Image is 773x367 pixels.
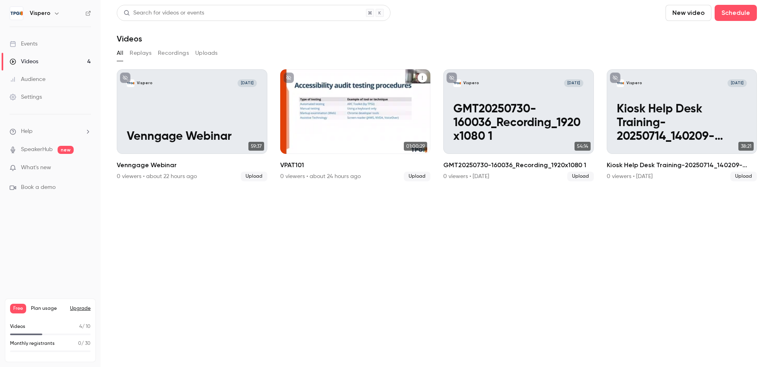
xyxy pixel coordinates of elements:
p: GMT20250730-160036_Recording_1920x1080 1 [453,103,583,144]
a: GMT20250730-160036_Recording_1920x1080 1Vispero[DATE]GMT20250730-160036_Recording_1920x1080 154:1... [443,69,594,181]
span: Plan usage [31,305,65,312]
a: Kiosk Help Desk Training-20250714_140209-Meeting RecordingVispero[DATE]Kiosk Help Desk Training-2... [607,69,757,181]
span: What's new [21,164,51,172]
li: Venngage Webinar [117,69,267,181]
button: All [117,47,123,60]
p: Vispero [463,81,479,86]
span: 38:21 [738,142,754,151]
h1: Videos [117,34,142,44]
span: 4 [79,324,82,329]
h2: Kiosk Help Desk Training-20250714_140209-Meeting Recording [607,160,757,170]
div: Audience [10,75,45,83]
img: Vispero [10,7,23,20]
span: [DATE] [728,79,747,87]
button: unpublished [446,73,457,83]
span: [DATE] [238,79,257,87]
h2: Venngage Webinar [117,160,267,170]
a: SpeakerHub [21,145,53,154]
span: Book a demo [21,183,56,192]
div: Settings [10,93,42,101]
img: Venngage Webinar [127,79,134,87]
button: Uploads [195,47,218,60]
div: Events [10,40,37,48]
span: Upload [241,172,267,181]
span: Help [21,127,33,136]
p: Kiosk Help Desk Training-20250714_140209-Meeting Recording [617,103,747,144]
button: Replays [130,47,151,60]
img: GMT20250730-160036_Recording_1920x1080 1 [453,79,461,87]
ul: Videos [117,69,757,181]
h2: VPAT101 [280,160,431,170]
button: unpublished [610,73,620,83]
button: Schedule [715,5,757,21]
p: / 10 [79,323,91,330]
p: Monthly registrants [10,340,55,347]
li: Kiosk Help Desk Training-20250714_140209-Meeting Recording [607,69,757,181]
p: Videos [10,323,25,330]
div: 0 viewers • [DATE] [443,172,489,180]
span: 59:37 [248,142,264,151]
div: 0 viewers • about 22 hours ago [117,172,197,180]
p: Venngage Webinar [127,130,257,144]
button: unpublished [120,73,130,83]
p: Vispero [137,81,153,86]
span: Upload [404,172,430,181]
section: Videos [117,5,757,362]
span: 0 [78,341,81,346]
span: 01:00:29 [404,142,427,151]
div: 0 viewers • about 24 hours ago [280,172,361,180]
button: New video [666,5,711,21]
div: Videos [10,58,38,66]
a: 01:00:29VPAT1010 viewers • about 24 hours agoUpload [280,69,431,181]
p: / 30 [78,340,91,347]
div: 0 viewers • [DATE] [607,172,653,180]
img: Kiosk Help Desk Training-20250714_140209-Meeting Recording [617,79,624,87]
span: 54:14 [575,142,591,151]
span: Free [10,304,26,313]
li: help-dropdown-opener [10,127,91,136]
span: Upload [567,172,594,181]
button: Upgrade [70,305,91,312]
a: Venngage WebinarVispero[DATE]Venngage Webinar59:37Venngage Webinar0 viewers • about 22 hours agoU... [117,69,267,181]
div: Search for videos or events [124,9,204,17]
span: Upload [730,172,757,181]
button: unpublished [283,73,294,83]
li: VPAT101 [280,69,431,181]
button: Recordings [158,47,189,60]
span: [DATE] [564,79,583,87]
h2: GMT20250730-160036_Recording_1920x1080 1 [443,160,594,170]
h6: Vispero [30,9,50,17]
li: GMT20250730-160036_Recording_1920x1080 1 [443,69,594,181]
span: new [58,146,74,154]
p: Vispero [626,81,642,86]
